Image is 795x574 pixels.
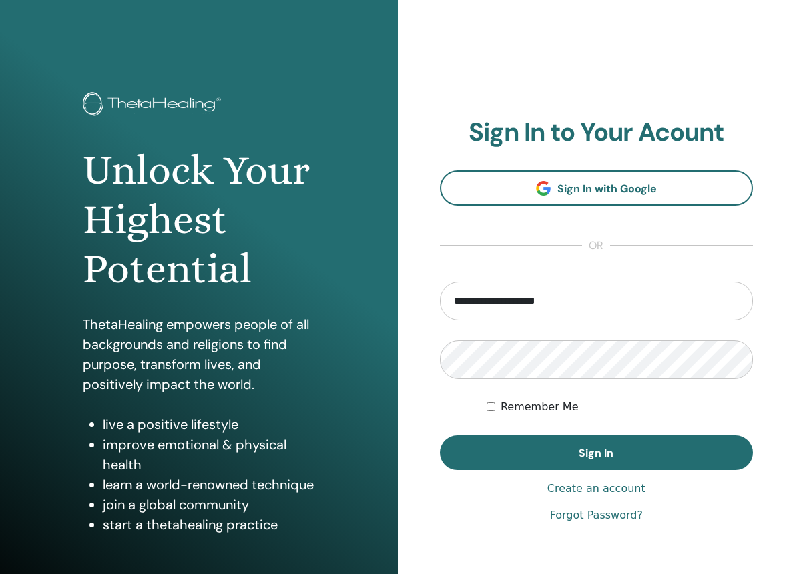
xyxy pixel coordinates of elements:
[83,314,314,394] p: ThetaHealing empowers people of all backgrounds and religions to find purpose, transform lives, a...
[501,399,579,415] label: Remember Me
[440,117,754,148] h2: Sign In to Your Acount
[557,182,657,196] span: Sign In with Google
[103,435,314,475] li: improve emotional & physical health
[547,481,645,497] a: Create an account
[579,446,613,460] span: Sign In
[83,146,314,294] h1: Unlock Your Highest Potential
[103,414,314,435] li: live a positive lifestyle
[103,495,314,515] li: join a global community
[440,170,754,206] a: Sign In with Google
[103,515,314,535] li: start a thetahealing practice
[487,399,753,415] div: Keep me authenticated indefinitely or until I manually logout
[103,475,314,495] li: learn a world-renowned technique
[550,507,643,523] a: Forgot Password?
[440,435,754,470] button: Sign In
[582,238,610,254] span: or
